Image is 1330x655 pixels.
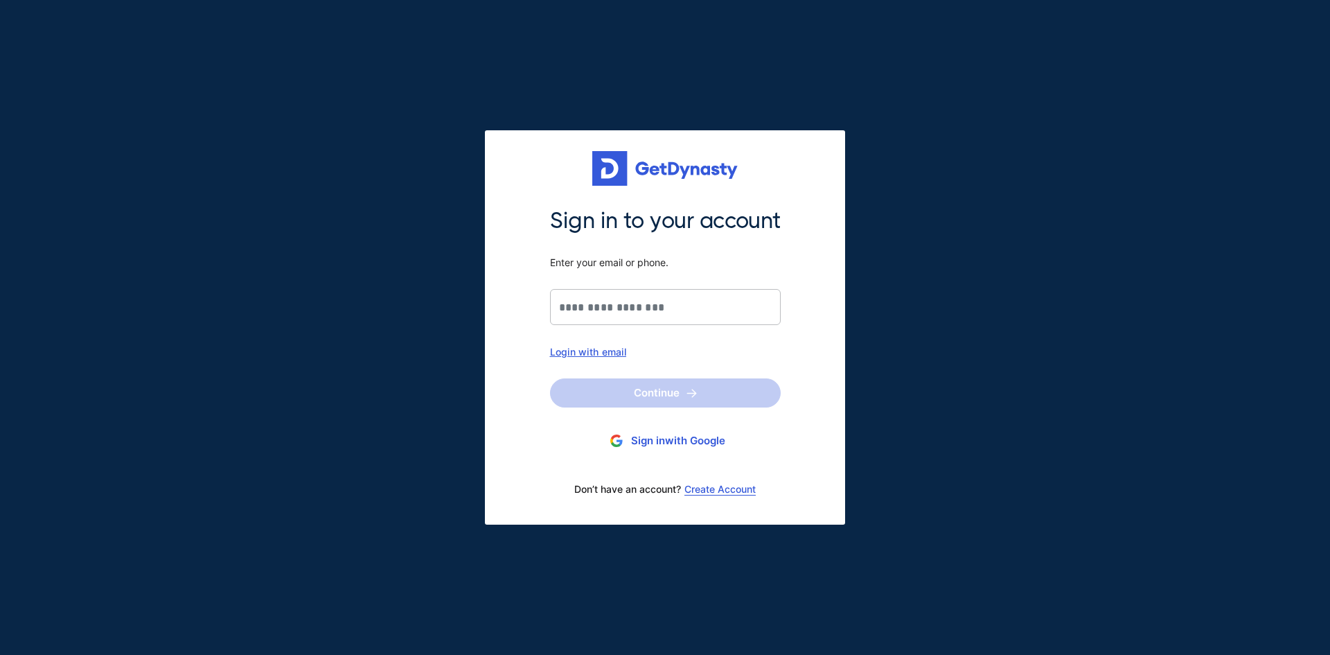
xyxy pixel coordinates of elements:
[550,428,781,454] button: Sign inwith Google
[550,256,781,269] span: Enter your email or phone.
[550,346,781,358] div: Login with email
[684,484,756,495] a: Create Account
[550,475,781,504] div: Don’t have an account?
[592,151,738,186] img: Get started for free with Dynasty Trust Company
[550,207,781,236] span: Sign in to your account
